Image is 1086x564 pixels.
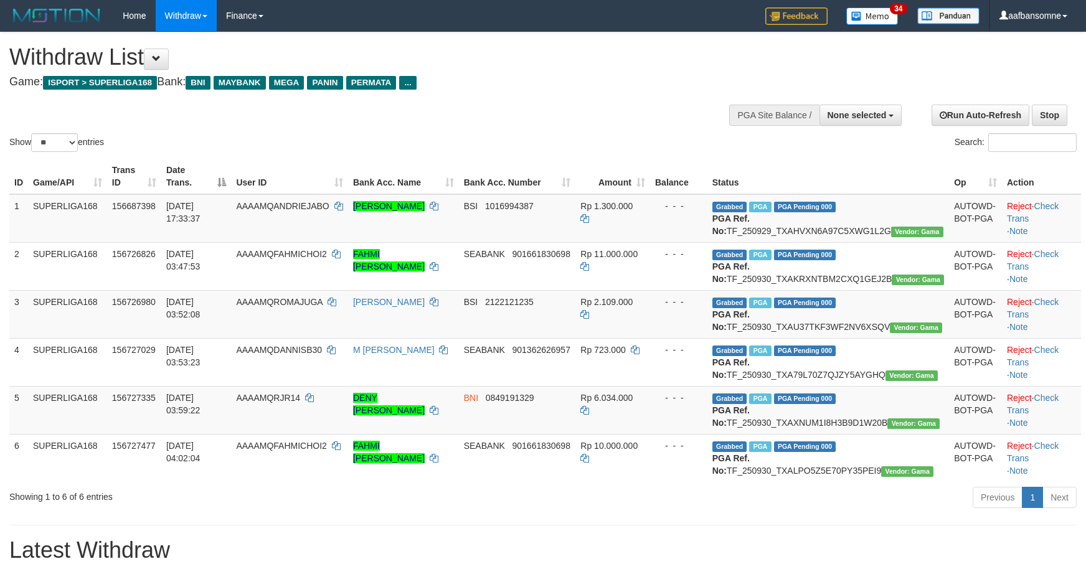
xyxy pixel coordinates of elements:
[1007,201,1059,223] a: Check Trans
[949,386,1002,434] td: AUTOWD-BOT-PGA
[214,76,266,90] span: MAYBANK
[1042,487,1077,508] a: Next
[28,290,107,338] td: SUPERLIGA168
[891,227,943,237] span: Vendor URL: https://trx31.1velocity.biz
[890,322,942,333] span: Vendor URL: https://trx31.1velocity.biz
[31,133,78,152] select: Showentries
[166,345,201,367] span: [DATE] 03:53:23
[186,76,210,90] span: BNI
[712,202,747,212] span: Grabbed
[712,309,750,332] b: PGA Ref. No:
[9,194,28,243] td: 1
[846,7,899,25] img: Button%20Memo.svg
[107,159,161,194] th: Trans ID: activate to sort column ascending
[1002,338,1081,386] td: · ·
[774,202,836,212] span: PGA Pending
[707,242,949,290] td: TF_250930_TXAKRXNTBM2CXQ1GEJ2B
[1002,290,1081,338] td: · ·
[28,194,107,243] td: SUPERLIGA168
[885,370,938,381] span: Vendor URL: https://trx31.1velocity.biz
[1007,441,1032,451] a: Reject
[707,290,949,338] td: TF_250930_TXAU37TKF3WF2NV6XSQV
[112,201,156,211] span: 156687398
[166,249,201,271] span: [DATE] 03:47:53
[828,110,887,120] span: None selected
[1007,393,1032,403] a: Reject
[580,201,633,211] span: Rp 1.300.000
[9,434,28,482] td: 6
[707,386,949,434] td: TF_250930_TXAXNUM1I8H3B9D1W20B
[353,393,425,415] a: DENY [PERSON_NAME]
[9,538,1077,563] h1: Latest Withdraw
[1007,441,1059,463] a: Check Trans
[9,290,28,338] td: 3
[707,159,949,194] th: Status
[973,487,1022,508] a: Previous
[353,201,425,211] a: [PERSON_NAME]
[1007,345,1059,367] a: Check Trans
[9,6,104,25] img: MOTION_logo.png
[655,200,702,212] div: - - -
[9,133,104,152] label: Show entries
[43,76,157,90] span: ISPORT > SUPERLIGA168
[236,297,322,307] span: AAAAMQROMAJUGA
[712,250,747,260] span: Grabbed
[28,338,107,386] td: SUPERLIGA168
[486,393,534,403] span: Copy 0849191329 to clipboard
[707,338,949,386] td: TF_250930_TXA79L70Z7QJZY5AYGHQ
[1002,194,1081,243] td: · ·
[765,7,828,25] img: Feedback.jpg
[1007,249,1059,271] a: Check Trans
[1007,297,1032,307] a: Reject
[655,439,702,452] div: - - -
[655,392,702,404] div: - - -
[1007,201,1032,211] a: Reject
[464,441,505,451] span: SEABANK
[346,76,397,90] span: PERMATA
[112,297,156,307] span: 156726980
[236,345,322,355] span: AAAAMQDANNISB30
[28,159,107,194] th: Game/API: activate to sort column ascending
[269,76,305,90] span: MEGA
[774,345,836,356] span: PGA Pending
[707,434,949,482] td: TF_250930_TXALPO5Z5E70PY35PEI9
[512,249,570,259] span: Copy 901661830698 to clipboard
[464,249,505,259] span: SEABANK
[1022,487,1043,508] a: 1
[464,201,478,211] span: BSI
[955,133,1077,152] label: Search:
[1007,345,1032,355] a: Reject
[949,434,1002,482] td: AUTOWD-BOT-PGA
[1002,242,1081,290] td: · ·
[580,345,625,355] span: Rp 723.000
[166,201,201,223] span: [DATE] 17:33:37
[749,393,771,404] span: Marked by aafnonsreyleab
[1009,370,1028,380] a: Note
[512,345,570,355] span: Copy 901362626957 to clipboard
[353,249,425,271] a: FAHMI [PERSON_NAME]
[749,202,771,212] span: Marked by aafsoycanthlai
[580,297,633,307] span: Rp 2.109.000
[774,441,836,452] span: PGA Pending
[161,159,232,194] th: Date Trans.: activate to sort column descending
[166,441,201,463] span: [DATE] 04:02:04
[707,194,949,243] td: TF_250929_TXAHVXN6A97C5XWG1L2G
[881,466,933,477] span: Vendor URL: https://trx31.1velocity.biz
[774,393,836,404] span: PGA Pending
[580,249,638,259] span: Rp 11.000.000
[575,159,650,194] th: Amount: activate to sort column ascending
[112,441,156,451] span: 156727477
[236,201,329,211] span: AAAAMQANDRIEJABO
[28,242,107,290] td: SUPERLIGA168
[650,159,707,194] th: Balance
[112,393,156,403] span: 156727335
[712,357,750,380] b: PGA Ref. No:
[28,386,107,434] td: SUPERLIGA168
[988,133,1077,152] input: Search:
[353,297,425,307] a: [PERSON_NAME]
[949,159,1002,194] th: Op: activate to sort column ascending
[1002,159,1081,194] th: Action
[307,76,342,90] span: PANIN
[712,405,750,428] b: PGA Ref. No:
[485,297,534,307] span: Copy 2122121235 to clipboard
